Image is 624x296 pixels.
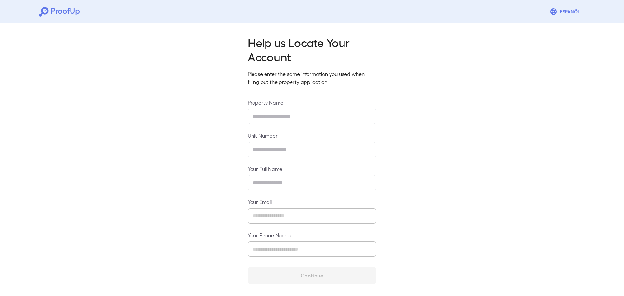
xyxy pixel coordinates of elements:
[248,132,376,139] label: Unit Number
[248,99,376,106] label: Property Name
[547,5,585,18] button: Espanõl
[248,198,376,206] label: Your Email
[248,231,376,239] label: Your Phone Number
[248,165,376,173] label: Your Full Name
[248,70,376,86] p: Please enter the same information you used when filling out the property application.
[248,35,376,64] h2: Help us Locate Your Account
